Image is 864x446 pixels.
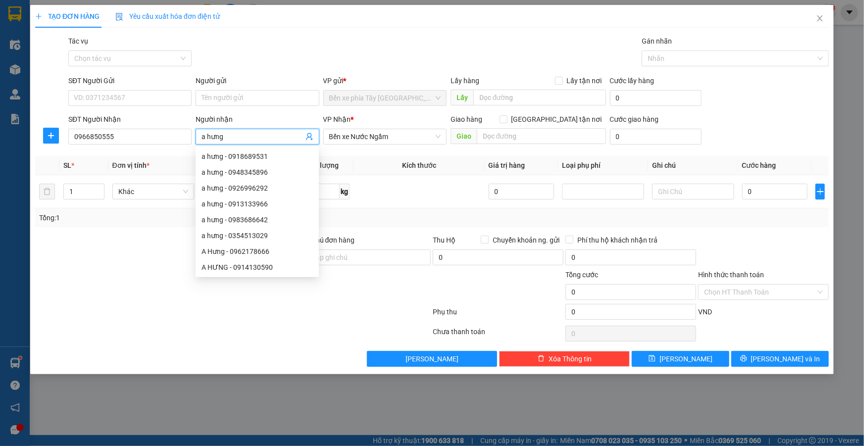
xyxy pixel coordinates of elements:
[196,149,319,164] div: a hưng - 0918689531
[451,90,473,105] span: Lấy
[648,156,738,175] th: Ghi chú
[565,271,598,279] span: Tổng cước
[202,230,313,241] div: a hưng - 0354513029
[202,198,313,209] div: a hưng - 0913133966
[202,214,313,225] div: a hưng - 0983686642
[329,129,441,144] span: Bến xe Nước Ngầm
[329,91,441,105] span: Bến xe phía Tây Thanh Hóa
[660,353,712,364] span: [PERSON_NAME]
[112,161,150,169] span: Đơn vị tính
[44,132,58,140] span: plus
[39,212,334,223] div: Tổng: 1
[196,164,319,180] div: a hưng - 0948345896
[489,184,555,199] input: 0
[489,161,525,169] span: Giá trị hàng
[816,188,824,196] span: plus
[451,128,477,144] span: Giao
[538,355,545,363] span: delete
[35,13,42,20] span: plus
[499,351,630,367] button: deleteXóa Thông tin
[196,244,319,259] div: A Hưng - 0962178666
[196,212,319,228] div: a hưng - 0983686642
[806,5,834,33] button: Close
[202,262,313,273] div: A HƯNG - 0914130590
[68,37,88,45] label: Tác vụ
[118,184,189,199] span: Khác
[698,308,712,316] span: VND
[632,351,729,367] button: save[PERSON_NAME]
[196,228,319,244] div: a hưng - 0354513029
[35,12,100,20] span: TẠO ĐƠN HÀNG
[402,161,436,169] span: Kích thước
[610,77,655,85] label: Cước lấy hàng
[68,75,192,86] div: SĐT Người Gửi
[196,259,319,275] div: A HƯNG - 0914130590
[610,90,702,106] input: Cước lấy hàng
[304,161,339,169] span: Định lượng
[610,115,659,123] label: Cước giao hàng
[63,161,71,169] span: SL
[340,184,350,199] span: kg
[367,351,498,367] button: [PERSON_NAME]
[432,306,565,324] div: Phụ thu
[451,77,479,85] span: Lấy hàng
[68,114,192,125] div: SĐT Người Nhận
[323,115,351,123] span: VP Nhận
[652,184,734,199] input: Ghi Chú
[301,236,355,244] label: Ghi chú đơn hàng
[305,133,313,141] span: user-add
[473,90,606,105] input: Dọc đường
[202,183,313,194] div: a hưng - 0926996292
[196,114,319,125] div: Người nhận
[742,161,776,169] span: Cước hàng
[731,351,829,367] button: printer[PERSON_NAME] và In
[642,37,672,45] label: Gán nhãn
[815,184,825,199] button: plus
[451,115,482,123] span: Giao hàng
[323,75,447,86] div: VP gửi
[202,151,313,162] div: a hưng - 0918689531
[115,13,123,21] img: icon
[508,114,606,125] span: [GEOGRAPHIC_DATA] tận nơi
[740,355,747,363] span: printer
[115,12,220,20] span: Yêu cầu xuất hóa đơn điện tử
[196,180,319,196] div: a hưng - 0926996292
[751,353,820,364] span: [PERSON_NAME] và In
[649,355,656,363] span: save
[433,236,456,244] span: Thu Hộ
[610,129,702,145] input: Cước giao hàng
[489,235,563,246] span: Chuyển khoản ng. gửi
[196,196,319,212] div: a hưng - 0913133966
[196,75,319,86] div: Người gửi
[816,14,824,22] span: close
[558,156,648,175] th: Loại phụ phí
[43,128,59,144] button: plus
[202,167,313,178] div: a hưng - 0948345896
[573,235,661,246] span: Phí thu hộ khách nhận trả
[563,75,606,86] span: Lấy tận nơi
[432,326,565,344] div: Chưa thanh toán
[406,353,458,364] span: [PERSON_NAME]
[698,271,764,279] label: Hình thức thanh toán
[301,249,431,265] input: Ghi chú đơn hàng
[549,353,592,364] span: Xóa Thông tin
[202,246,313,257] div: A Hưng - 0962178666
[477,128,606,144] input: Dọc đường
[39,184,55,199] button: delete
